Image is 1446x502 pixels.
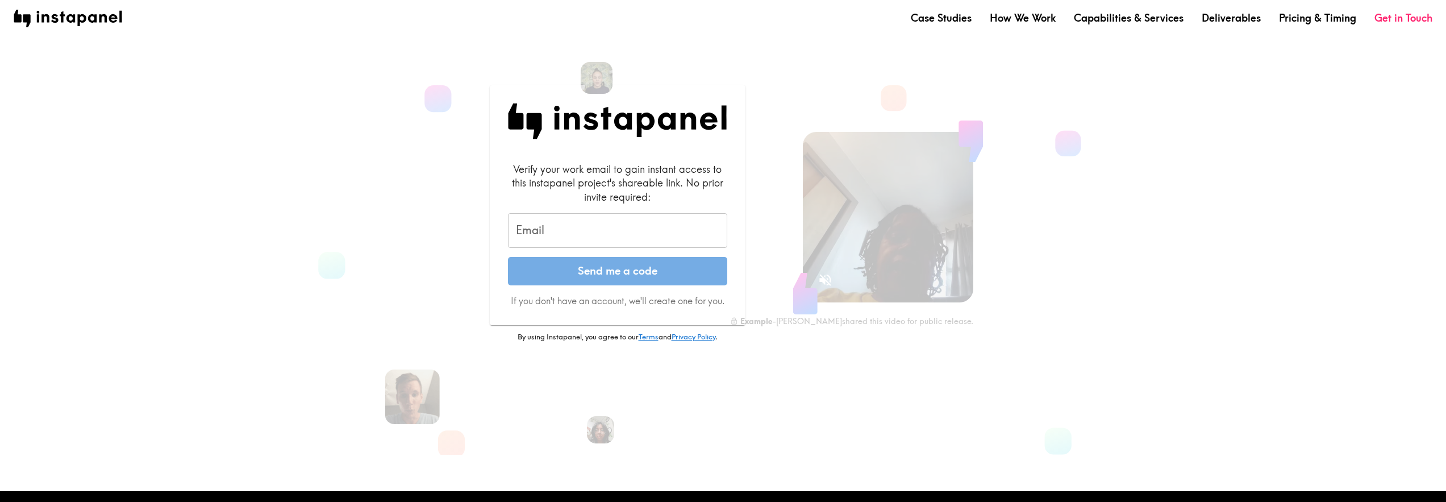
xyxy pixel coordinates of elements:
b: Example [740,316,772,326]
p: By using Instapanel, you agree to our and . [490,332,745,342]
a: Deliverables [1202,11,1261,25]
div: Verify your work email to gain instant access to this instapanel project's shareable link. No pri... [508,162,727,204]
a: Case Studies [911,11,972,25]
img: Martina [581,62,612,94]
img: Heena [587,416,614,443]
img: instapanel [14,10,122,27]
button: Sound is off [813,268,837,292]
a: How We Work [990,11,1056,25]
img: Eric [385,370,439,424]
img: Instapanel [508,103,727,139]
a: Get in Touch [1374,11,1432,25]
a: Capabilities & Services [1074,11,1184,25]
button: Send me a code [508,257,727,285]
a: Terms [639,332,659,341]
div: - [PERSON_NAME] shared this video for public release. [730,316,973,326]
a: Privacy Policy [672,332,715,341]
p: If you don't have an account, we'll create one for you. [508,294,727,307]
a: Pricing & Timing [1279,11,1356,25]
